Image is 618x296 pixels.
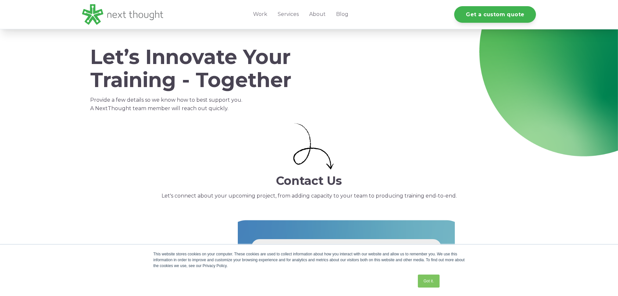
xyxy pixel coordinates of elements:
[90,45,291,92] span: Let’s Innovate Your Training - Together
[82,4,163,25] img: LG - NextThought Logo
[153,251,465,269] div: This website stores cookies on your computer. These cookies are used to collect information about...
[293,123,334,170] img: Small curly arrow
[82,174,536,187] h2: Contact Us
[454,6,536,23] a: Get a custom quote
[82,192,536,200] p: Let's connect about your upcoming project, from adding capacity to your team to producing trainin...
[90,97,242,103] span: Provide a few details so we know how to best support you.
[418,275,439,288] a: Got it.
[90,105,228,111] span: A NextThought team member will reach out quickly.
